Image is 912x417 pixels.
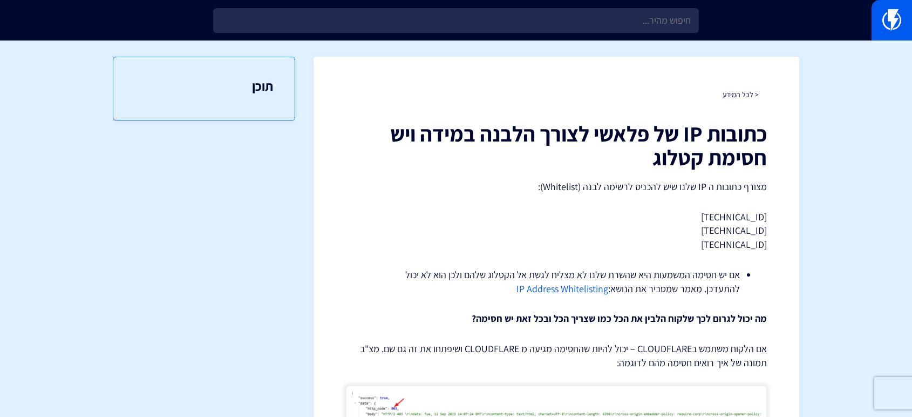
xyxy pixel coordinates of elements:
[346,180,767,194] p: מצורף כתובות ה IP שלנו שיש להכניס לרשימה לבנה (Whitelist):
[373,268,740,295] li: אם יש חסימה המשמעות היא שהשרת שלנו לא מצליח לגשת אל הקטלוג שלהם ולכן הוא לא יכול להתעדכן. מאמר שמ...
[346,210,767,252] p: [TECHNICAL_ID] [TECHNICAL_ID] [TECHNICAL_ID]
[346,122,767,169] h1: כתובות IP של פלאשי לצורך הלבנה במידה ויש חסימת קטלוג
[472,312,767,325] strong: מה יכול לגרום לכך שלקוח הלבין את הכל כמו שצריך הכל ובכל זאת יש חסימה?
[516,283,608,295] a: IP Address Whitelisting
[135,79,273,93] h3: תוכן
[346,342,767,369] p: אם הלקוח משתמש בCLOUDFLARE – יכול להיות שהחסימה מגיעה מ CLOUDFLARE ושיפתחו את זה גם שם. מצ"ב תמונ...
[213,8,699,33] input: חיפוש מהיר...
[723,90,759,99] a: < לכל המידע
